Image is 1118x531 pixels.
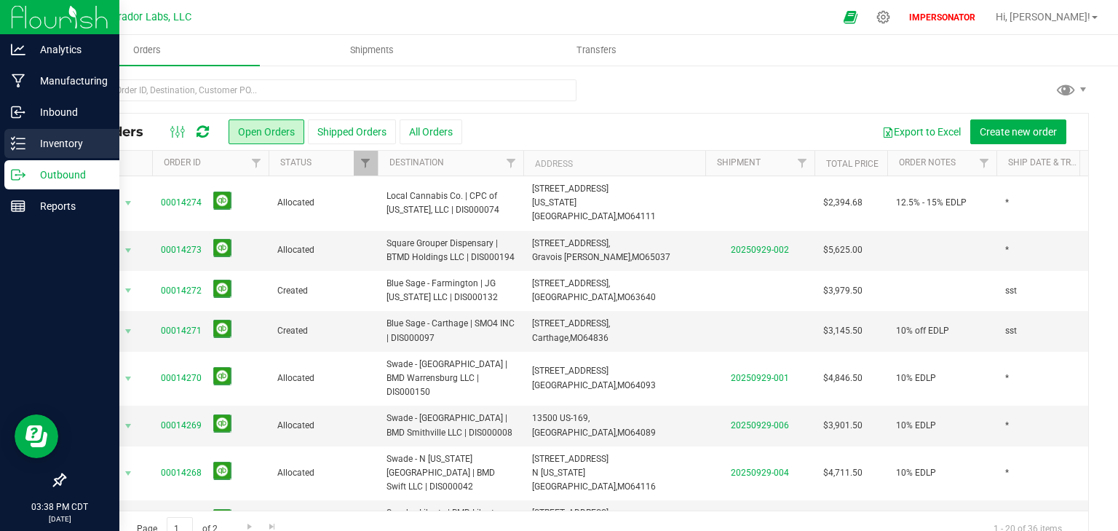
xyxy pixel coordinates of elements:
[996,11,1090,23] span: Hi, [PERSON_NAME]!
[164,157,201,168] a: Order ID
[532,278,610,288] span: [STREET_ADDRESS],
[903,11,981,24] p: IMPERSONATOR
[25,103,113,121] p: Inbound
[532,413,590,423] span: 13500 US-169,
[617,211,630,221] span: MO
[617,380,630,390] span: MO
[119,463,138,484] span: select
[532,428,617,438] span: [GEOGRAPHIC_DATA],
[11,168,25,182] inline-svg: Outbound
[161,371,202,385] a: 00014270
[386,412,515,439] span: Swade - [GEOGRAPHIC_DATA] | BMD Smithville LLC | DIS000008
[826,159,879,169] a: Total Price
[532,292,617,302] span: [GEOGRAPHIC_DATA],
[484,35,709,66] a: Transfers
[823,196,863,210] span: $2,394.68
[731,373,789,383] a: 20250929-001
[161,196,202,210] a: 00014274
[119,369,138,389] span: select
[632,252,645,262] span: MO
[308,119,396,144] button: Shipped Orders
[277,419,369,433] span: Allocated
[617,292,630,302] span: MO
[630,481,656,492] span: 64116
[11,136,25,151] inline-svg: Inventory
[823,284,863,298] span: $3,979.50
[896,196,967,210] span: 12.5% - 15% EDLP
[119,280,138,301] span: select
[896,371,936,385] span: 10% EDLP
[114,44,181,57] span: Orders
[1005,324,1017,338] span: sst
[260,35,485,66] a: Shipments
[532,380,617,390] span: [GEOGRAPHIC_DATA],
[389,157,444,168] a: Destination
[570,333,583,343] span: MO
[277,466,369,480] span: Allocated
[277,243,369,257] span: Allocated
[532,197,617,221] span: [US_STATE][GEOGRAPHIC_DATA],
[64,79,576,101] input: Search Order ID, Destination, Customer PO...
[790,151,814,176] a: Filter
[161,466,202,480] a: 00014268
[400,119,462,144] button: All Orders
[119,321,138,342] span: select
[11,42,25,57] inline-svg: Analytics
[499,151,523,176] a: Filter
[386,189,515,217] span: Local Cannabis Co. | CPC of [US_STATE], LLC | DIS000074
[823,324,863,338] span: $3,145.50
[119,240,138,261] span: select
[1005,284,1017,298] span: sst
[15,414,58,458] iframe: Resource center
[25,166,113,184] p: Outbound
[386,358,515,400] span: Swade - [GEOGRAPHIC_DATA] | BMD Warrensburg LLC | DIS000150
[7,500,113,514] p: 03:38 PM CDT
[617,428,630,438] span: MO
[972,151,996,176] a: Filter
[161,419,202,433] a: 00014269
[277,196,369,210] span: Allocated
[229,119,304,144] button: Open Orders
[823,371,863,385] span: $4,846.50
[823,243,863,257] span: $5,625.00
[277,284,369,298] span: Created
[25,41,113,58] p: Analytics
[532,318,610,329] span: [STREET_ADDRESS],
[386,317,515,345] span: Blue Sage - Carthage | SMO4 INC | DIS000097
[330,44,413,57] span: Shipments
[630,292,656,302] span: 63640
[980,126,1057,138] span: Create new order
[532,468,617,492] span: N [US_STATE][GEOGRAPHIC_DATA],
[896,466,936,480] span: 10% EDLP
[557,44,636,57] span: Transfers
[899,157,956,168] a: Order Notes
[35,35,260,66] a: Orders
[617,481,630,492] span: MO
[532,454,608,464] span: [STREET_ADDRESS]
[583,333,608,343] span: 64836
[532,252,632,262] span: Gravois [PERSON_NAME],
[896,419,936,433] span: 10% EDLP
[106,11,191,23] span: Curador Labs, LLC
[645,252,670,262] span: 65037
[280,157,312,168] a: Status
[731,420,789,430] a: 20250929-006
[823,466,863,480] span: $4,711.50
[25,197,113,215] p: Reports
[119,193,138,213] span: select
[532,508,608,518] span: [STREET_ADDRESS]
[532,366,608,376] span: [STREET_ADDRESS]
[717,157,761,168] a: Shipment
[630,211,656,221] span: 64111
[823,419,863,433] span: $3,901.50
[161,284,202,298] a: 00014272
[11,74,25,88] inline-svg: Manufacturing
[532,333,570,343] span: Carthage,
[161,324,202,338] a: 00014271
[277,371,369,385] span: Allocated
[523,151,705,176] th: Address
[731,245,789,255] a: 20250929-002
[386,277,515,304] span: Blue Sage - Farmington | JG [US_STATE] LLC | DIS000132
[630,428,656,438] span: 64089
[386,237,515,264] span: Square Grouper Dispensary | BTMD Holdings LLC | DIS000194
